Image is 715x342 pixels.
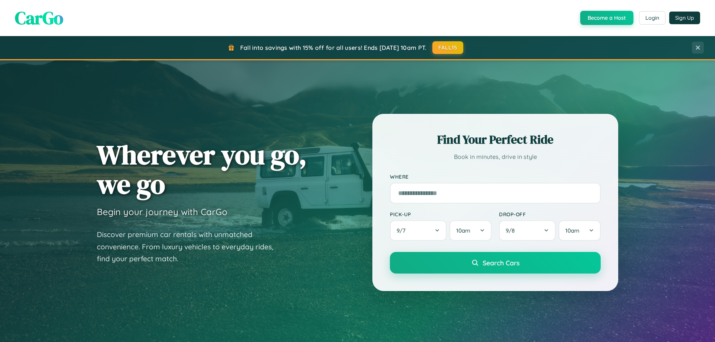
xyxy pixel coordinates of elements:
[390,131,601,148] h2: Find Your Perfect Ride
[456,227,470,234] span: 10am
[499,220,556,241] button: 9/8
[390,173,601,180] label: Where
[15,6,63,30] span: CarGo
[97,140,307,199] h1: Wherever you go, we go
[390,220,447,241] button: 9/7
[240,44,427,51] span: Fall into savings with 15% off for all users! Ends [DATE] 10am PT.
[669,12,700,24] button: Sign Up
[499,211,601,217] label: Drop-off
[483,259,519,267] span: Search Cars
[449,220,492,241] button: 10am
[97,228,283,265] p: Discover premium car rentals with unmatched convenience. From luxury vehicles to everyday rides, ...
[580,11,633,25] button: Become a Host
[559,220,601,241] button: 10am
[565,227,579,234] span: 10am
[390,211,492,217] label: Pick-up
[639,11,665,25] button: Login
[397,227,409,234] span: 9 / 7
[97,206,228,217] h3: Begin your journey with CarGo
[432,41,464,54] button: FALL15
[390,252,601,274] button: Search Cars
[506,227,518,234] span: 9 / 8
[390,151,601,162] p: Book in minutes, drive in style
